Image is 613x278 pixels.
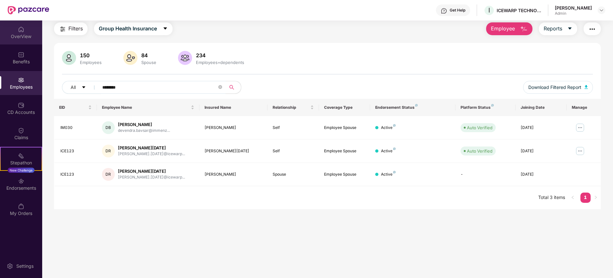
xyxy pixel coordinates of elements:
img: svg+xml;base64,PHN2ZyB4bWxucz0iaHR0cDovL3d3dy53My5vcmcvMjAwMC9zdmciIHdpZHRoPSI4IiBoZWlnaHQ9IjgiIH... [415,104,418,107]
div: [PERSON_NAME] [555,5,592,11]
div: Self [273,125,314,131]
th: Coverage Type [319,99,370,116]
li: Previous Page [568,193,578,203]
th: Manage [567,99,601,116]
span: Reports [544,25,562,33]
img: svg+xml;base64,PHN2ZyBpZD0iTXlfT3JkZXJzIiBkYXRhLW5hbWU9Ik15IE9yZGVycyIgeG1sbnM9Imh0dHA6Ly93d3cudz... [18,203,24,210]
div: Get Help [450,8,465,13]
div: [PERSON_NAME].[DATE]@icewarp... [118,151,185,157]
span: Group Health Insurance [99,25,157,33]
img: manageButton [575,123,585,133]
div: 234 [195,52,245,59]
span: caret-down [81,85,86,90]
div: Spouse [273,171,314,178]
img: svg+xml;base64,PHN2ZyB4bWxucz0iaHR0cDovL3d3dy53My5vcmcvMjAwMC9zdmciIHdpZHRoPSI4IiBoZWlnaHQ9IjgiIH... [393,124,396,127]
div: DR [102,168,115,181]
div: [PERSON_NAME][DATE] [118,168,185,174]
div: DR [102,145,115,157]
div: Employee Spouse [324,171,365,178]
div: [PERSON_NAME] [205,125,263,131]
div: 84 [140,52,158,59]
img: svg+xml;base64,PHN2ZyBpZD0iSGVscC0zMngzMiIgeG1sbnM9Imh0dHA6Ly93d3cudzMub3JnLzIwMDAvc3ZnIiB3aWR0aD... [441,8,447,14]
div: devendra.bavsar@immenz... [118,128,170,134]
div: Active [381,171,396,178]
img: svg+xml;base64,PHN2ZyB4bWxucz0iaHR0cDovL3d3dy53My5vcmcvMjAwMC9zdmciIHdpZHRoPSIyNCIgaGVpZ2h0PSIyNC... [588,25,596,33]
button: Download Filtered Report [523,81,593,94]
li: Next Page [591,193,601,203]
div: Stepathon [1,160,42,166]
span: search [225,85,238,90]
div: ICE123 [60,148,92,154]
img: svg+xml;base64,PHN2ZyBpZD0iSG9tZSIgeG1sbnM9Imh0dHA6Ly93d3cudzMub3JnLzIwMDAvc3ZnIiB3aWR0aD0iMjAiIG... [18,26,24,33]
div: Platform Status [461,105,510,110]
th: Insured Name [199,99,268,116]
img: svg+xml;base64,PHN2ZyB4bWxucz0iaHR0cDovL3d3dy53My5vcmcvMjAwMC9zdmciIHdpZHRoPSIyNCIgaGVpZ2h0PSIyNC... [59,25,66,33]
span: left [571,195,575,199]
button: Group Health Insurancecaret-down [94,22,173,35]
img: svg+xml;base64,PHN2ZyB4bWxucz0iaHR0cDovL3d3dy53My5vcmcvMjAwMC9zdmciIHdpZHRoPSIyMSIgaGVpZ2h0PSIyMC... [18,153,24,159]
img: svg+xml;base64,PHN2ZyB4bWxucz0iaHR0cDovL3d3dy53My5vcmcvMjAwMC9zdmciIHdpZHRoPSI4IiBoZWlnaHQ9IjgiIH... [393,147,396,150]
img: svg+xml;base64,PHN2ZyBpZD0iQ2xhaW0iIHhtbG5zPSJodHRwOi8vd3d3LnczLm9yZy8yMDAwL3N2ZyIgd2lkdGg9IjIwIi... [18,127,24,134]
div: Employee Spouse [324,125,365,131]
div: [DATE] [521,148,562,154]
img: svg+xml;base64,PHN2ZyB4bWxucz0iaHR0cDovL3d3dy53My5vcmcvMjAwMC9zdmciIHhtbG5zOnhsaW5rPSJodHRwOi8vd3... [123,51,137,65]
div: [PERSON_NAME][DATE] [205,148,263,154]
div: Active [381,125,396,131]
li: 1 [580,193,591,203]
div: [PERSON_NAME] [118,122,170,128]
button: Filters [54,22,88,35]
th: EID [54,99,97,116]
div: Spouse [140,60,158,65]
img: svg+xml;base64,PHN2ZyB4bWxucz0iaHR0cDovL3d3dy53My5vcmcvMjAwMC9zdmciIHdpZHRoPSI4IiBoZWlnaHQ9IjgiIH... [491,104,494,107]
div: [DATE] [521,125,562,131]
img: svg+xml;base64,PHN2ZyB4bWxucz0iaHR0cDovL3d3dy53My5vcmcvMjAwMC9zdmciIHhtbG5zOnhsaW5rPSJodHRwOi8vd3... [585,85,588,89]
th: Joining Date [516,99,567,116]
span: caret-down [163,26,168,32]
span: Employee [491,25,515,33]
span: EID [59,105,87,110]
div: Endorsement Status [375,105,450,110]
span: close-circle [218,85,222,89]
span: Download Filtered Report [528,84,581,91]
div: [PERSON_NAME].[DATE]@icewarp... [118,174,185,180]
button: Employee [486,22,532,35]
img: svg+xml;base64,PHN2ZyB4bWxucz0iaHR0cDovL3d3dy53My5vcmcvMjAwMC9zdmciIHdpZHRoPSI4IiBoZWlnaHQ9IjgiIH... [393,171,396,173]
div: Admin [555,11,592,16]
img: svg+xml;base64,PHN2ZyB4bWxucz0iaHR0cDovL3d3dy53My5vcmcvMjAwMC9zdmciIHhtbG5zOnhsaW5rPSJodHRwOi8vd3... [62,51,76,65]
span: Relationship [273,105,309,110]
div: 150 [79,52,103,59]
img: svg+xml;base64,PHN2ZyBpZD0iRW1wbG95ZWVzIiB4bWxucz0iaHR0cDovL3d3dy53My5vcmcvMjAwMC9zdmciIHdpZHRoPS... [18,77,24,83]
div: ICEWARP TECHNOLOGIES PRIVATE LIMITED [497,7,541,13]
div: [PERSON_NAME][DATE] [118,145,185,151]
span: close-circle [218,84,222,91]
th: Relationship [268,99,319,116]
img: svg+xml;base64,PHN2ZyBpZD0iRW5kb3JzZW1lbnRzIiB4bWxucz0iaHR0cDovL3d3dy53My5vcmcvMjAwMC9zdmciIHdpZH... [18,178,24,184]
img: svg+xml;base64,PHN2ZyBpZD0iQ0RfQWNjb3VudHMiIGRhdGEtbmFtZT0iQ0QgQWNjb3VudHMiIHhtbG5zPSJodHRwOi8vd3... [18,102,24,108]
div: Auto Verified [467,148,493,154]
span: Filters [68,25,83,33]
div: Employees [79,60,103,65]
img: svg+xml;base64,PHN2ZyBpZD0iQmVuZWZpdHMiIHhtbG5zPSJodHRwOi8vd3d3LnczLm9yZy8yMDAwL3N2ZyIgd2lkdGg9Ij... [18,52,24,58]
img: svg+xml;base64,PHN2ZyB4bWxucz0iaHR0cDovL3d3dy53My5vcmcvMjAwMC9zdmciIHhtbG5zOnhsaW5rPSJodHRwOi8vd3... [178,51,192,65]
span: I [488,6,490,14]
div: Active [381,148,396,154]
div: IM030 [60,125,92,131]
span: right [594,195,598,199]
img: svg+xml;base64,PHN2ZyB4bWxucz0iaHR0cDovL3d3dy53My5vcmcvMjAwMC9zdmciIHhtbG5zOnhsaW5rPSJodHRwOi8vd3... [520,25,528,33]
li: Total 3 items [538,193,565,203]
div: Settings [14,263,35,269]
button: Reportscaret-down [539,22,577,35]
div: Auto Verified [467,124,493,131]
div: ICE123 [60,171,92,178]
button: Allcaret-down [62,81,101,94]
button: right [591,193,601,203]
button: search [225,81,241,94]
button: left [568,193,578,203]
div: New Challenge [8,168,35,173]
img: svg+xml;base64,PHN2ZyBpZD0iU2V0dGluZy0yMHgyMCIgeG1sbnM9Imh0dHA6Ly93d3cudzMub3JnLzIwMDAvc3ZnIiB3aW... [7,263,13,269]
div: Employee Spouse [324,148,365,154]
span: All [71,84,76,91]
span: Employee Name [102,105,190,110]
td: - [455,163,515,186]
img: svg+xml;base64,PHN2ZyBpZD0iRHJvcGRvd24tMzJ4MzIiIHhtbG5zPSJodHRwOi8vd3d3LnczLm9yZy8yMDAwL3N2ZyIgd2... [599,8,604,13]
